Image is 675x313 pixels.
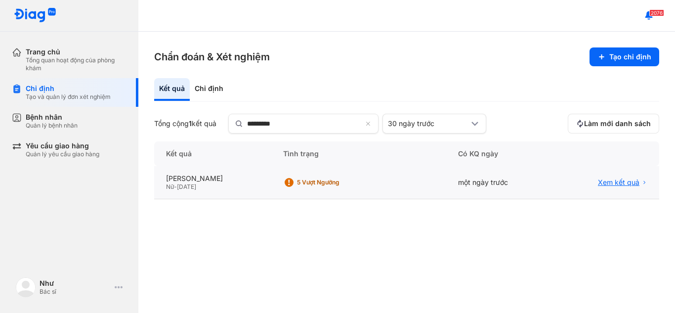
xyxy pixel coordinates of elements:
[189,119,192,128] span: 1
[26,56,127,72] div: Tổng quan hoạt động của phòng khám
[154,119,216,128] div: Tổng cộng kết quả
[649,9,664,16] span: 2076
[16,277,36,297] img: logo
[174,183,177,190] span: -
[190,78,228,101] div: Chỉ định
[584,119,651,128] span: Làm mới danh sách
[590,47,659,66] button: Tạo chỉ định
[446,141,553,166] div: Có KQ ngày
[26,47,127,56] div: Trang chủ
[177,183,196,190] span: [DATE]
[297,179,376,186] div: 5 Vượt ngưỡng
[26,122,78,130] div: Quản lý bệnh nhân
[598,178,639,187] span: Xem kết quả
[568,114,659,134] button: Làm mới danh sách
[388,119,469,128] div: 30 ngày trước
[14,8,56,23] img: logo
[154,78,190,101] div: Kết quả
[26,113,78,122] div: Bệnh nhân
[26,93,111,101] div: Tạo và quản lý đơn xét nghiệm
[154,141,271,166] div: Kết quả
[40,279,111,288] div: Như
[154,50,270,64] h3: Chẩn đoán & Xét nghiệm
[271,141,446,166] div: Tình trạng
[26,141,99,150] div: Yêu cầu giao hàng
[40,288,111,296] div: Bác sĩ
[166,174,259,183] div: [PERSON_NAME]
[166,183,174,190] span: Nữ
[26,150,99,158] div: Quản lý yêu cầu giao hàng
[446,166,553,199] div: một ngày trước
[26,84,111,93] div: Chỉ định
